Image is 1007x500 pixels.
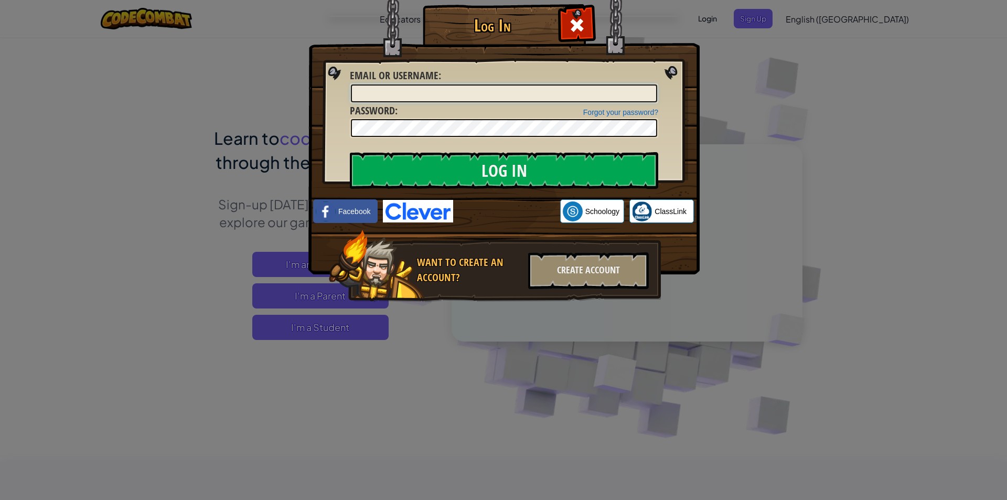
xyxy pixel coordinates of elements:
[583,108,658,116] a: Forgot your password?
[632,201,652,221] img: classlink-logo-small.png
[563,201,583,221] img: schoology.png
[528,252,649,289] div: Create Account
[350,103,395,118] span: Password
[350,68,438,82] span: Email or Username
[383,200,453,222] img: clever-logo-blue.png
[453,200,560,223] iframe: Sign in with Google Button
[350,152,658,189] input: Log In
[350,68,441,83] label: :
[316,201,336,221] img: facebook_small.png
[338,206,370,217] span: Facebook
[655,206,687,217] span: ClassLink
[585,206,619,217] span: Schoology
[417,255,522,285] div: Want to create an account?
[350,103,398,119] label: :
[425,16,559,35] h1: Log In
